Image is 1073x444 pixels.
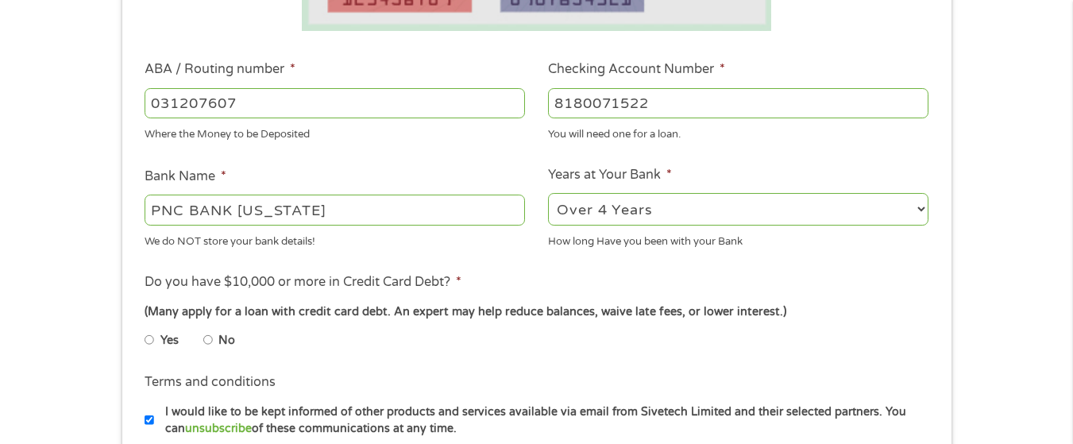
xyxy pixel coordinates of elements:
[145,88,525,118] input: 263177916
[548,228,928,249] div: How long Have you been with your Bank
[548,167,672,183] label: Years at Your Bank
[145,122,525,143] div: Where the Money to be Deposited
[548,61,725,78] label: Checking Account Number
[145,228,525,249] div: We do NOT store your bank details!
[145,303,928,321] div: (Many apply for a loan with credit card debt. An expert may help reduce balances, waive late fees...
[185,422,252,435] a: unsubscribe
[548,122,928,143] div: You will need one for a loan.
[145,168,226,185] label: Bank Name
[218,332,235,349] label: No
[548,88,928,118] input: 345634636
[154,403,933,438] label: I would like to be kept informed of other products and services available via email from Sivetech...
[160,332,179,349] label: Yes
[145,61,295,78] label: ABA / Routing number
[145,374,276,391] label: Terms and conditions
[145,274,461,291] label: Do you have $10,000 or more in Credit Card Debt?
